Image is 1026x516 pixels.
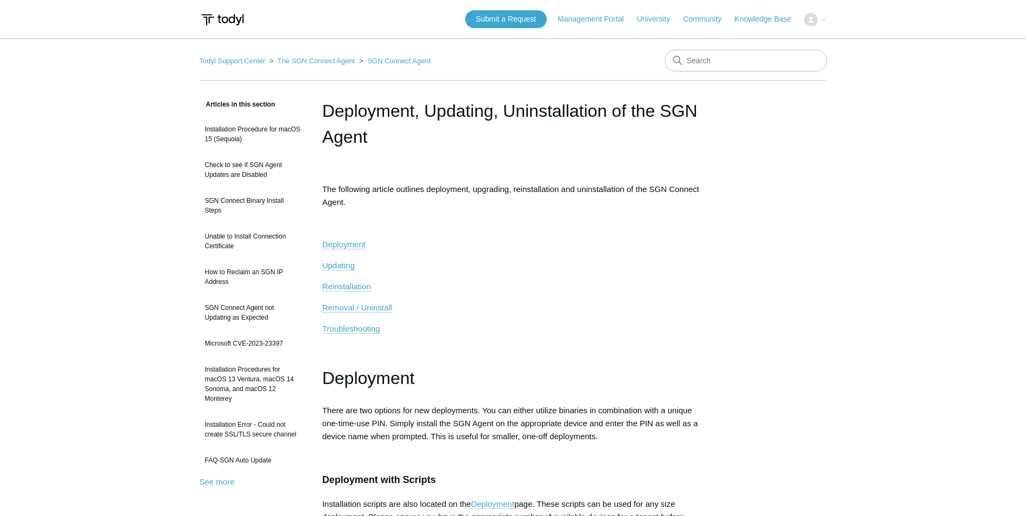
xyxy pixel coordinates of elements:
[322,303,392,312] span: Removal / Uninstall
[322,324,380,334] a: Troubleshooting
[200,57,268,65] li: Todyl Support Center
[322,474,436,485] span: Deployment with Scripts
[322,303,392,313] a: Removal / Uninstall
[637,14,680,25] a: University
[322,184,699,207] span: The following article outlines deployment, upgrading, reinstallation and uninstallation of the SG...
[200,297,306,328] a: SGN Connect Agent not Updating as Expected
[277,57,355,65] a: The SGN Connect Agent
[471,499,514,509] a: Deployment
[322,261,355,270] a: Updating
[322,282,371,291] span: Reinstallation
[200,262,306,292] a: How to Reclaim an SGN IP Address
[357,57,431,65] li: SGN Connect Agent
[322,240,366,249] a: Deployment
[200,359,306,409] a: Installation Procedures for macOS 13 Ventura, macOS 14 Sonoma, and macOS 12 Monterey
[558,14,634,25] a: Management Portal
[322,406,698,441] span: There are two options for new deployments. You can either utilize binaries in combination with a ...
[200,226,306,256] a: Unable to Install Connection Certificate
[200,414,306,445] a: Installation Error - Could not create SSL/TLS secure channel
[322,282,371,292] a: Reinstallation
[200,10,246,30] img: Todyl Support Center Help Center home page
[322,499,471,508] span: Installation scripts are also located on the
[200,101,275,108] span: Articles in this section
[734,14,802,25] a: Knowledge Base
[683,14,732,25] a: Community
[200,477,235,486] a: See more
[665,50,827,71] input: Search
[322,324,380,333] span: Troubleshooting
[465,10,547,28] a: Submit a Request
[200,119,306,149] a: Installation Procedure for macOS 15 (Sequoia)
[200,333,306,354] a: Microsoft CVE-2023-23397
[322,368,415,388] span: Deployment
[200,57,266,65] a: Todyl Support Center
[267,57,357,65] li: The SGN Connect Agent
[200,450,306,471] a: FAQ-SGN Auto Update
[322,98,704,150] h1: Deployment, Updating, Uninstallation of the SGN Agent
[367,57,431,65] a: SGN Connect Agent
[200,155,306,185] a: Check to see if SGN Agent Updates are Disabled
[200,190,306,221] a: SGN Connect Binary Install Steps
